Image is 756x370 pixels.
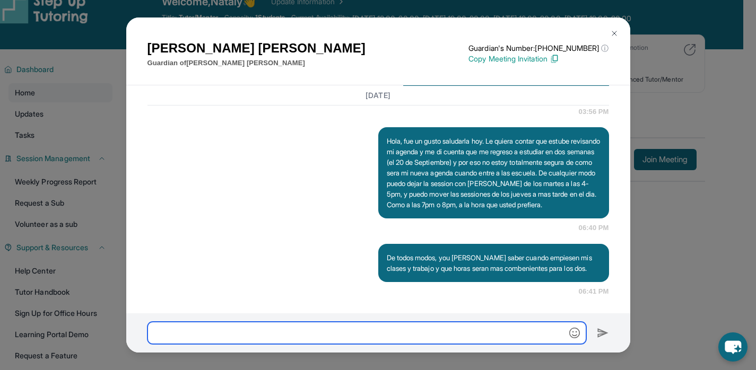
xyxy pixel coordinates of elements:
[550,54,559,64] img: Copy Icon
[579,286,609,297] span: 06:41 PM
[579,107,609,117] span: 03:56 PM
[147,58,366,68] p: Guardian of [PERSON_NAME] [PERSON_NAME]
[387,136,601,210] p: Hola, fue un gusto saludarla hoy. Le quiera contar que estube revisando mi agenda y me di cuenta ...
[718,332,748,362] button: chat-button
[601,43,609,54] span: ⓘ
[468,54,609,64] p: Copy Meeting Invitation
[610,29,619,38] img: Close Icon
[387,252,601,274] p: De todos modos, you [PERSON_NAME] saber cuando empiesen mis clases y trabajo y que horas seran ma...
[147,90,609,100] h3: [DATE]
[579,223,609,233] span: 06:40 PM
[569,328,580,338] img: Emoji
[468,43,609,54] p: Guardian's Number: [PHONE_NUMBER]
[597,327,609,339] img: Send icon
[147,39,366,58] h1: [PERSON_NAME] [PERSON_NAME]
